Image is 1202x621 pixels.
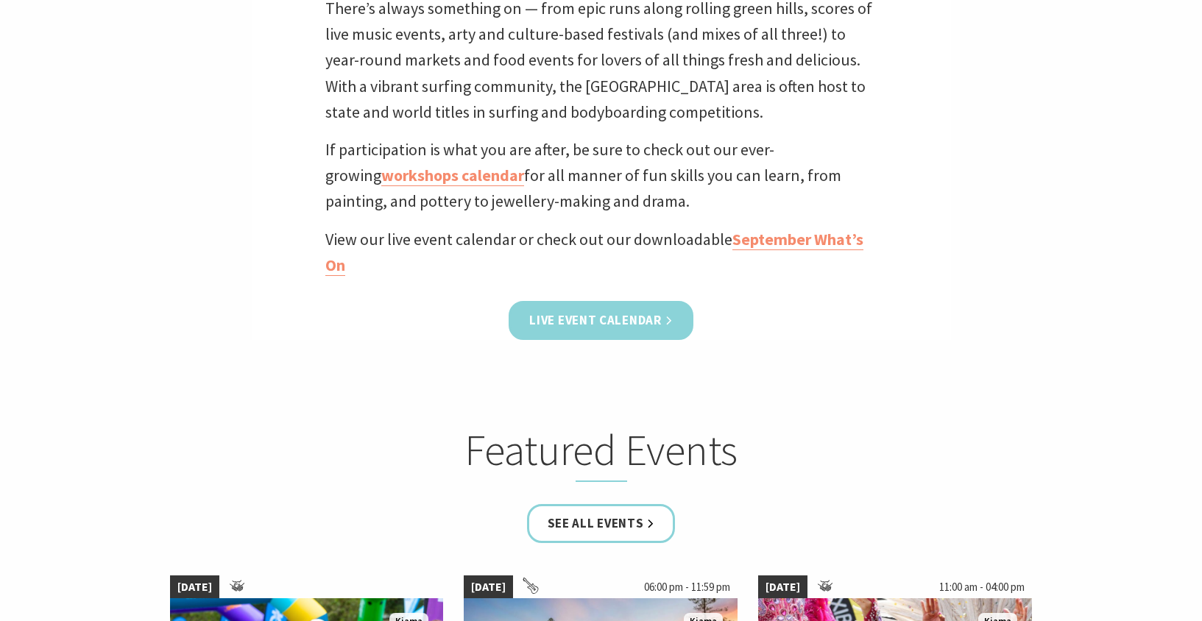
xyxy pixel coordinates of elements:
p: If participation is what you are after, be sure to check out our ever-growing for all manner of f... [325,137,877,215]
a: September What’s On [325,229,863,276]
h2: Featured Events [313,425,890,482]
span: [DATE] [170,575,219,599]
span: 06:00 pm - 11:59 pm [637,575,738,599]
span: [DATE] [758,575,807,599]
p: View our live event calendar or check out our downloadable [325,227,877,278]
span: 11:00 am - 04:00 pm [932,575,1032,599]
a: Live Event Calendar [509,301,693,340]
span: [DATE] [464,575,513,599]
a: workshops calendar [381,165,524,186]
a: See all Events [527,504,676,543]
